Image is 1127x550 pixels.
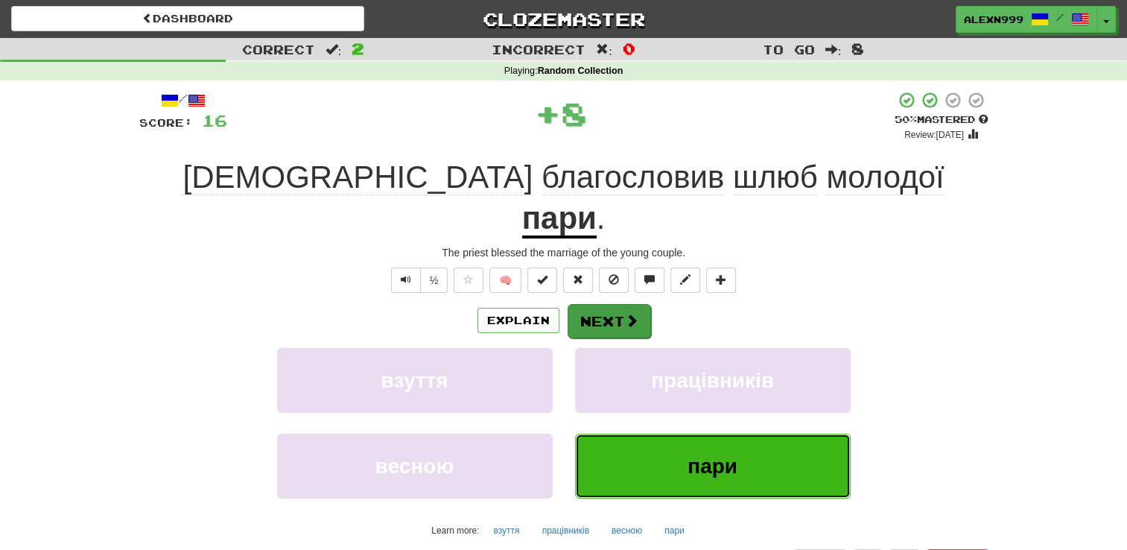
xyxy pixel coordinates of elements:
span: шлюб [733,159,818,195]
span: / [1056,12,1064,22]
button: Discuss sentence (alt+u) [635,268,664,293]
button: Add to collection (alt+a) [706,268,736,293]
span: + [535,91,561,136]
span: : [825,43,842,56]
button: взуття [485,519,527,542]
small: Learn more: [431,525,479,536]
span: 2 [352,39,364,57]
button: працівників [575,348,851,413]
u: пари [522,200,597,238]
span: 8 [851,39,864,57]
button: ½ [420,268,448,293]
button: Edit sentence (alt+d) [670,268,700,293]
span: весною [375,455,454,478]
span: 0 [623,39,635,57]
small: Review: [DATE] [904,130,964,140]
button: Ignore sentence (alt+i) [599,268,629,293]
span: 16 [202,111,227,130]
span: взуття [381,369,448,392]
div: / [139,91,227,110]
span: 50 % [895,113,917,125]
span: пари [688,455,737,478]
button: Play sentence audio (ctl+space) [391,268,421,293]
span: 8 [561,95,587,132]
div: The priest blessed the marriage of the young couple. [139,245,988,260]
button: пари [575,434,851,499]
button: Reset to 0% Mastered (alt+r) [563,268,593,293]
button: весною [277,434,553,499]
span: благословив [542,159,724,195]
span: Score: [139,116,193,129]
span: молодої [826,159,944,195]
button: Favorite sentence (alt+f) [454,268,483,293]
a: Clozemaster [387,6,740,32]
span: працівників [651,369,774,392]
a: Dashboard [11,6,364,31]
span: alexn999 [964,13,1023,26]
button: Next [568,304,651,338]
button: Set this sentence to 100% Mastered (alt+m) [527,268,557,293]
div: Text-to-speech controls [388,268,448,293]
span: : [326,43,342,56]
div: Mastered [895,113,988,127]
button: 🧠 [489,268,521,293]
span: To go [763,42,815,57]
strong: Random Collection [538,66,623,76]
span: Correct [242,42,315,57]
span: Incorrect [492,42,585,57]
button: Explain [477,308,559,333]
button: весною [603,519,650,542]
span: . [597,200,606,236]
button: взуття [277,348,553,413]
button: працівників [534,519,597,542]
button: пари [656,519,693,542]
span: [DEMOGRAPHIC_DATA] [182,159,533,195]
span: : [596,43,612,56]
a: alexn999 / [956,6,1097,33]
